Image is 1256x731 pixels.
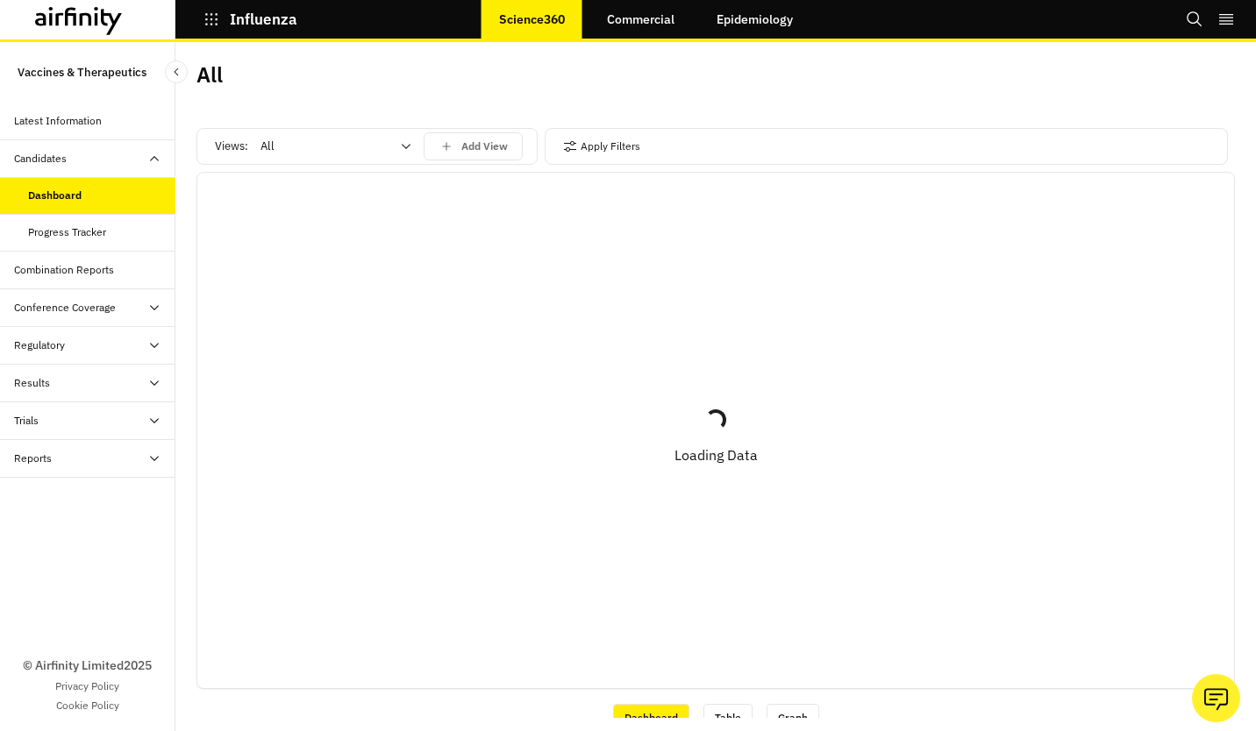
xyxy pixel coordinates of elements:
p: © Airfinity Limited 2025 [23,656,152,675]
div: Candidates [14,151,67,167]
div: Regulatory [14,337,65,353]
h2: All [196,62,223,88]
button: Influenza [203,4,297,34]
p: Vaccines & Therapeutics [18,56,146,89]
button: Search [1186,4,1203,34]
p: Loading Data [674,444,758,465]
a: Privacy Policy [55,678,119,694]
div: Trials [14,413,39,429]
div: Dashboard [28,188,82,203]
button: Apply Filters [563,132,640,160]
div: Conference Coverage [14,300,116,316]
div: Results [14,375,50,391]
div: Combination Reports [14,262,114,278]
div: Latest Information [14,113,102,129]
p: Science360 [499,12,565,26]
p: Add View [461,140,508,153]
div: Views: [215,132,523,160]
p: Influenza [230,11,297,27]
a: Cookie Policy [56,698,119,713]
button: save changes [424,132,523,160]
button: Close Sidebar [165,60,188,83]
div: Progress Tracker [28,224,106,240]
button: Ask our analysts [1192,674,1240,722]
div: Reports [14,451,52,466]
